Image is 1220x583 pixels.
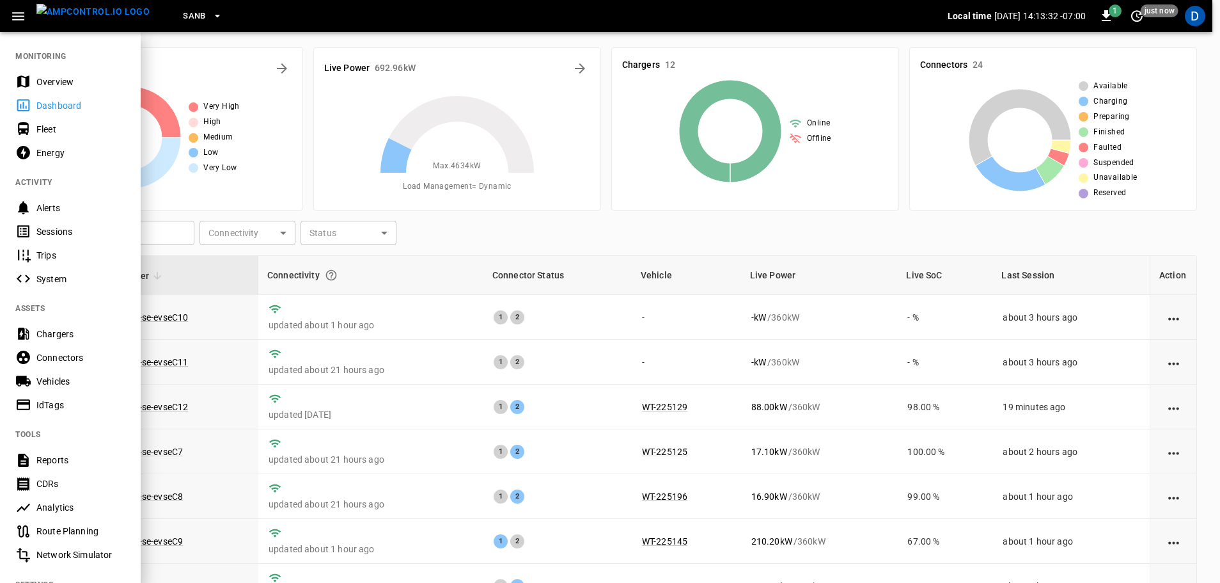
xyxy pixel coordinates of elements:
[1127,6,1147,26] button: set refresh interval
[36,501,125,514] div: Analytics
[36,328,125,340] div: Chargers
[948,10,992,22] p: Local time
[36,273,125,285] div: System
[1185,6,1205,26] div: profile-icon
[36,525,125,538] div: Route Planning
[36,225,125,238] div: Sessions
[36,76,125,88] div: Overview
[1109,4,1122,17] span: 1
[36,454,125,467] div: Reports
[183,9,206,24] span: SanB
[36,123,125,136] div: Fleet
[36,477,125,490] div: CDRs
[994,10,1086,22] p: [DATE] 14:13:32 -07:00
[36,147,125,159] div: Energy
[36,4,150,20] img: ampcontrol.io logo
[36,399,125,411] div: IdTags
[1141,4,1178,17] span: just now
[36,99,125,112] div: Dashboard
[36,249,125,262] div: Trips
[36,548,125,561] div: Network Simulator
[36,202,125,214] div: Alerts
[36,375,125,388] div: Vehicles
[36,351,125,364] div: Connectors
